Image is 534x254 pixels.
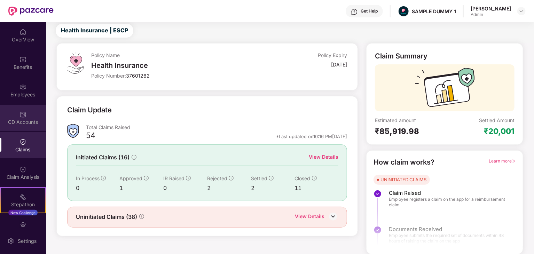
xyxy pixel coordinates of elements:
div: New Challenge [8,210,38,215]
div: View Details [309,153,338,161]
div: Get Help [361,8,378,14]
div: Stepathon [1,201,45,208]
span: Approved [119,175,142,181]
div: *Last updated on 10:16 PM[DATE] [276,133,347,140]
span: Rejected [207,175,227,181]
span: Settled [251,175,267,181]
div: SAMPLE DUMMY 1 [412,8,456,15]
span: In Process [76,175,100,181]
div: 11 [295,184,339,192]
span: Learn more [489,158,516,164]
img: svg+xml;base64,PHN2ZyBpZD0iQmVuZWZpdHMiIHhtbG5zPSJodHRwOi8vd3d3LnczLm9yZy8yMDAwL3N2ZyIgd2lkdGg9Ij... [19,56,26,63]
div: Admin [471,12,511,17]
span: 37601262 [126,73,150,79]
div: Estimated amount [375,117,445,124]
img: svg+xml;base64,PHN2ZyBpZD0iRW5kb3JzZW1lbnRzIiB4bWxucz0iaHR0cDovL3d3dy53My5vcmcvMjAwMC9zdmciIHdpZH... [19,221,26,228]
span: info-circle [269,176,274,181]
span: Closed [295,175,311,181]
img: svg+xml;base64,PHN2ZyBpZD0iRHJvcGRvd24tMzJ4MzIiIHhtbG5zPSJodHRwOi8vd3d3LnczLm9yZy8yMDAwL3N2ZyIgd2... [519,8,524,14]
img: DownIcon [328,211,338,222]
img: svg+xml;base64,PHN2ZyB4bWxucz0iaHR0cDovL3d3dy53My5vcmcvMjAwMC9zdmciIHdpZHRoPSIyMSIgaGVpZ2h0PSIyMC... [19,193,26,200]
img: svg+xml;base64,PHN2ZyBpZD0iU2V0dGluZy0yMHgyMCIgeG1sbnM9Imh0dHA6Ly93d3cudzMub3JnLzIwMDAvc3ZnIiB3aW... [7,238,14,245]
div: Policy Number: [91,72,262,79]
img: ClaimsSummaryIcon [67,124,79,138]
img: svg+xml;base64,PHN2ZyBpZD0iQ2xhaW0iIHhtbG5zPSJodHRwOi8vd3d3LnczLm9yZy8yMDAwL3N2ZyIgd2lkdGg9IjIwIi... [19,166,26,173]
img: svg+xml;base64,PHN2ZyBpZD0iSG9tZSIgeG1sbnM9Imh0dHA6Ly93d3cudzMub3JnLzIwMDAvc3ZnIiB3aWR0aD0iMjAiIG... [19,29,26,35]
div: ₹20,001 [484,126,515,136]
div: View Details [295,213,324,222]
div: Health Insurance [91,61,262,70]
div: 2 [207,184,251,192]
div: Policy Name [91,52,262,58]
div: Claim Summary [375,52,427,60]
span: right [512,159,516,163]
span: Employee registers a claim on the app for a reimbursement claim [389,197,509,208]
span: info-circle [229,176,234,181]
div: How claim works? [374,157,434,168]
div: 0 [163,184,207,192]
div: Settings [16,238,39,245]
span: info-circle [101,176,106,181]
img: svg+xml;base64,PHN2ZyB4bWxucz0iaHR0cDovL3d3dy53My5vcmcvMjAwMC9zdmciIHdpZHRoPSI0OS4zMiIgaGVpZ2h0PS... [67,52,84,74]
img: New Pazcare Logo [8,7,54,16]
span: info-circle [144,176,149,181]
div: ₹85,919.98 [375,126,445,136]
img: svg+xml;base64,PHN2ZyBpZD0iQ2xhaW0iIHhtbG5zPSJodHRwOi8vd3d3LnczLm9yZy8yMDAwL3N2ZyIgd2lkdGg9IjIwIi... [19,138,26,145]
img: Pazcare_Alternative_logo-01-01.png [399,6,409,16]
button: Health Insurance | ESCP [56,24,133,38]
div: [PERSON_NAME] [471,5,511,12]
span: info-circle [139,214,144,219]
img: svg+xml;base64,PHN2ZyBpZD0iSGVscC0zMngzMiIgeG1sbnM9Imh0dHA6Ly93d3cudzMub3JnLzIwMDAvc3ZnIiB3aWR0aD... [351,8,358,15]
span: info-circle [132,155,136,160]
div: Total Claims Raised [86,124,347,130]
span: info-circle [186,176,191,181]
div: UNINITIATED CLAIMS [380,176,426,183]
span: Health Insurance | ESCP [61,26,128,35]
img: svg+xml;base64,PHN2ZyBpZD0iQ0RfQWNjb3VudHMiIGRhdGEtbmFtZT0iQ0QgQWNjb3VudHMiIHhtbG5zPSJodHRwOi8vd3... [19,111,26,118]
div: 54 [86,130,95,142]
img: svg+xml;base64,PHN2ZyBpZD0iRW1wbG95ZWVzIiB4bWxucz0iaHR0cDovL3d3dy53My5vcmcvMjAwMC9zdmciIHdpZHRoPS... [19,84,26,90]
span: Claim Raised [389,190,509,197]
div: Settled Amount [479,117,515,124]
span: info-circle [312,176,317,181]
div: 2 [251,184,295,192]
img: svg+xml;base64,PHN2ZyB3aWR0aD0iMTcyIiBoZWlnaHQ9IjExMyIgdmlld0JveD0iMCAwIDE3MiAxMTMiIGZpbGw9Im5vbm... [415,68,475,111]
span: Initiated Claims (16) [76,153,129,162]
div: Policy Expiry [318,52,347,58]
span: IR Raised [163,175,184,181]
div: 0 [76,184,120,192]
div: [DATE] [331,61,347,68]
img: svg+xml;base64,PHN2ZyBpZD0iU3RlcC1Eb25lLTMyeDMyIiB4bWxucz0iaHR0cDovL3d3dy53My5vcmcvMjAwMC9zdmciIH... [374,190,382,198]
div: Claim Update [67,105,112,116]
span: Uninitiated Claims (38) [76,213,137,221]
div: 1 [119,184,163,192]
